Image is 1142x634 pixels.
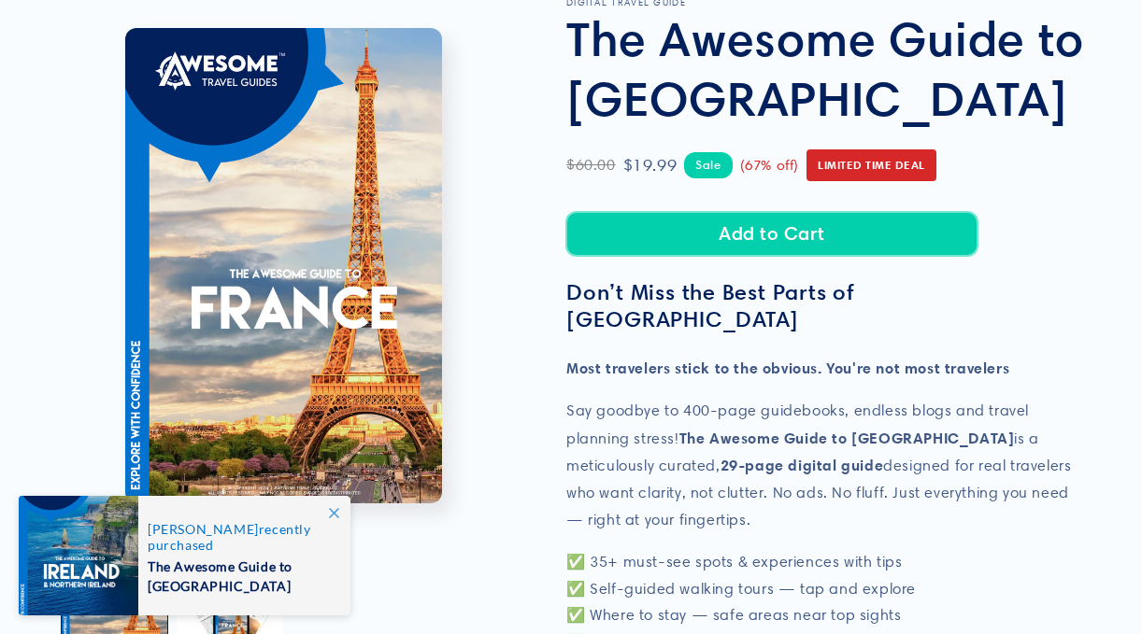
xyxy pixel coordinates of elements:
span: (67% off) [740,153,799,178]
span: Limited Time Deal [807,149,936,181]
span: Sale [684,152,732,177]
p: Say goodbye to 400-page guidebooks, endless blogs and travel planning stress! is a meticulously c... [566,398,1085,534]
span: $60.00 [566,152,616,179]
span: $19.99 [623,150,678,180]
h1: The Awesome Guide to [GEOGRAPHIC_DATA] [566,8,1085,128]
strong: Most travelers stick to the obvious. You're not most travelers [566,359,1009,377]
span: [PERSON_NAME] [148,521,259,537]
span: The Awesome Guide to [GEOGRAPHIC_DATA] [148,553,331,596]
span: recently purchased [148,521,331,553]
h3: Don’t Miss the Best Parts of [GEOGRAPHIC_DATA] [566,279,1085,333]
strong: 29-page digital guide [721,456,884,474]
strong: The Awesome Guide to [GEOGRAPHIC_DATA] [679,429,1015,447]
button: Add to Cart [566,212,978,256]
